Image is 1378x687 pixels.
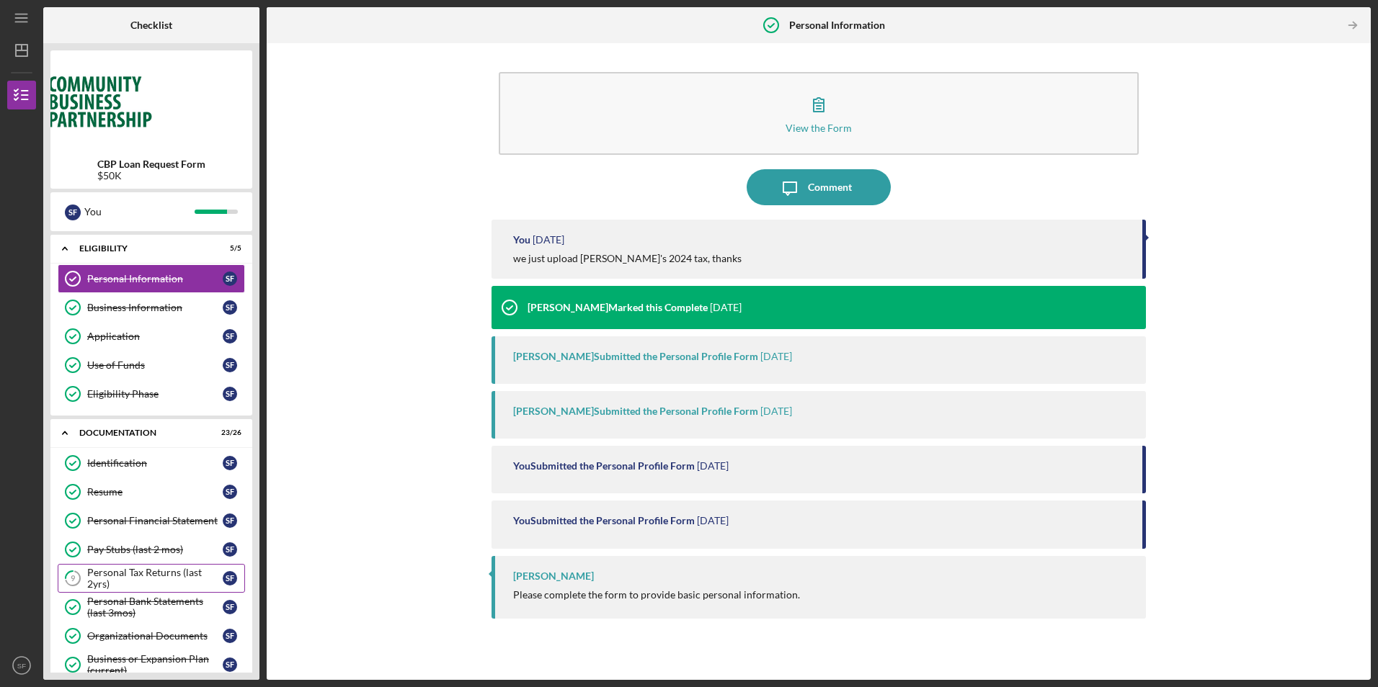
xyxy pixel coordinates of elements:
[697,515,729,526] time: 2025-05-27 20:15
[760,405,792,417] time: 2025-05-28 18:10
[223,300,237,315] div: S F
[7,651,36,680] button: SF
[223,456,237,470] div: S F
[513,405,758,417] div: [PERSON_NAME] Submitted the Personal Profile Form
[513,253,742,264] div: we just upload [PERSON_NAME]'s 2024 tax, thanks
[87,596,223,619] div: Personal Bank Statements (last 3mos)
[58,535,245,564] a: Pay Stubs (last 2 mos)SF
[87,486,223,498] div: Resume
[87,630,223,642] div: Organizational Documents
[87,457,223,469] div: Identification
[223,329,237,343] div: S F
[58,264,245,293] a: Personal InformationSF
[223,513,237,528] div: S F
[50,58,252,144] img: Product logo
[97,158,205,170] b: CBP Loan Request Form
[130,19,172,31] b: Checklist
[513,515,695,526] div: You Submitted the Personal Profile Form
[747,169,891,205] button: Comment
[87,359,223,371] div: Use of Funds
[58,351,245,380] a: Use of FundsSF
[58,593,245,621] a: Personal Bank Statements (last 3mos)SF
[223,629,237,643] div: S F
[58,449,245,477] a: IdentificationSF
[84,199,195,224] div: You
[58,380,245,408] a: Eligibility PhaseSF
[513,234,530,246] div: You
[65,205,81,220] div: S F
[499,72,1138,155] button: View the Form
[513,460,695,472] div: You Submitted the Personal Profile Form
[79,428,205,437] div: Documentation
[17,662,26,670] text: SF
[58,650,245,679] a: Business or Expansion Plan (current)SF
[528,302,708,313] div: [PERSON_NAME] Marked this Complete
[87,515,223,526] div: Personal Financial Statement
[79,244,205,253] div: Eligibility
[58,322,245,351] a: ApplicationSF
[58,477,245,506] a: ResumeSF
[789,19,885,31] b: Personal Information
[533,234,564,246] time: 2025-08-26 15:47
[87,331,223,342] div: Application
[215,428,241,437] div: 23 / 26
[87,653,223,676] div: Business or Expansion Plan (current)
[223,657,237,672] div: S F
[58,506,245,535] a: Personal Financial StatementSF
[223,271,237,286] div: S F
[87,567,223,590] div: Personal Tax Returns (last 2yrs)
[710,302,742,313] time: 2025-05-28 18:10
[215,244,241,253] div: 5 / 5
[513,570,594,582] div: [PERSON_NAME]
[87,273,223,284] div: Personal Information
[513,351,758,362] div: [PERSON_NAME] Submitted the Personal Profile Form
[97,170,205,181] div: $50K
[58,564,245,593] a: 9Personal Tax Returns (last 2yrs)SF
[223,600,237,614] div: S F
[786,122,852,133] div: View the Form
[760,351,792,362] time: 2025-05-28 18:10
[223,571,237,585] div: S F
[808,169,852,205] div: Comment
[697,460,729,472] time: 2025-05-27 20:20
[87,544,223,555] div: Pay Stubs (last 2 mos)
[223,542,237,557] div: S F
[71,574,76,583] tspan: 9
[513,589,800,601] div: Please complete the form to provide basic personal information.
[58,293,245,322] a: Business InformationSF
[58,621,245,650] a: Organizational DocumentsSF
[223,485,237,499] div: S F
[87,388,223,400] div: Eligibility Phase
[223,387,237,401] div: S F
[87,302,223,313] div: Business Information
[223,358,237,372] div: S F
